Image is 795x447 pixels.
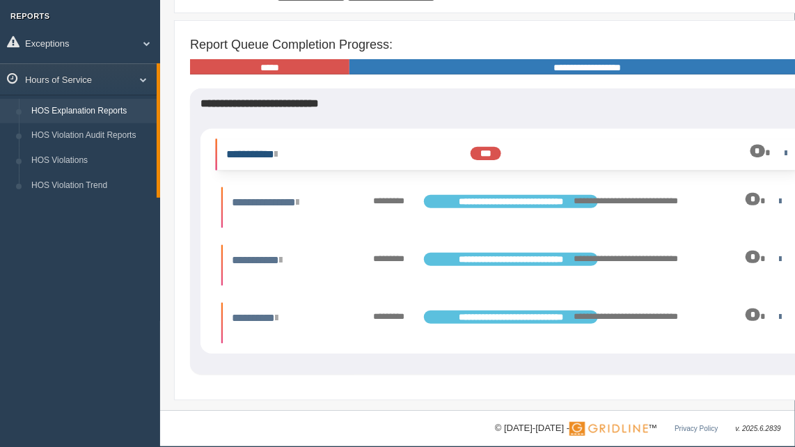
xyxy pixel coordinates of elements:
[25,173,157,198] a: HOS Violation Trend
[675,425,718,432] a: Privacy Policy
[569,422,648,436] img: Gridline
[221,303,795,343] li: Expand
[221,187,795,228] li: Expand
[25,123,157,148] a: HOS Violation Audit Reports
[221,245,795,285] li: Expand
[736,425,781,432] span: v. 2025.6.2839
[25,148,157,173] a: HOS Violations
[25,99,157,124] a: HOS Explanation Reports
[495,421,781,436] div: © [DATE]-[DATE] - ™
